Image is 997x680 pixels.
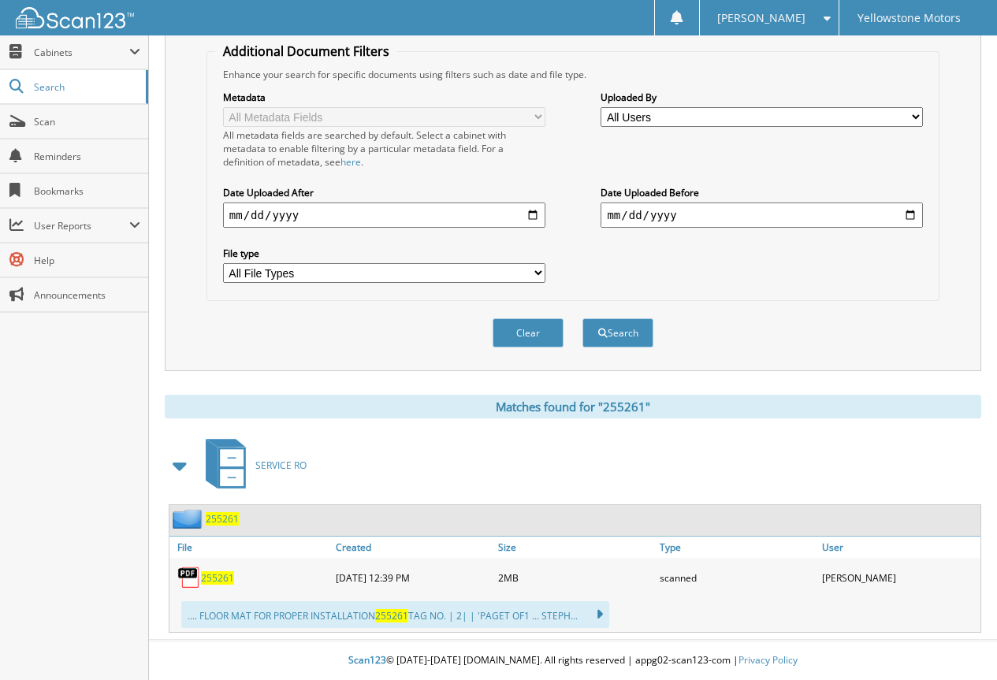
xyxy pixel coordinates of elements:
div: All metadata fields are searched by default. Select a cabinet with metadata to enable filtering b... [223,128,545,169]
img: scan123-logo-white.svg [16,7,134,28]
a: 255261 [201,571,234,585]
span: Bookmarks [34,184,140,198]
span: Cabinets [34,46,129,59]
a: Created [332,537,494,558]
a: Type [656,537,818,558]
div: .... FLOOR MAT FOR PROPER INSTALLATION TAG NO. | 2| | 'PAGET OF1 ... STEPH... [181,601,609,628]
a: Size [494,537,657,558]
span: Scan [34,115,140,128]
span: Search [34,80,138,94]
img: PDF.png [177,566,201,589]
span: SERVICE RO [255,459,307,472]
span: 255261 [375,609,408,622]
a: here [340,155,361,169]
button: Search [582,318,653,347]
a: 255261 [206,512,239,526]
legend: Additional Document Filters [215,43,397,60]
span: [PERSON_NAME] [717,13,805,23]
input: end [601,203,923,228]
div: Enhance your search for specific documents using filters such as date and file type. [215,68,931,81]
label: File type [223,247,545,260]
span: Yellowstone Motors [857,13,961,23]
button: Clear [493,318,564,347]
span: User Reports [34,219,129,232]
a: File [169,537,332,558]
div: 2MB [494,562,657,593]
div: © [DATE]-[DATE] [DOMAIN_NAME]. All rights reserved | appg02-scan123-com | [149,641,997,680]
input: start [223,203,545,228]
span: Help [34,254,140,267]
img: folder2.png [173,509,206,529]
div: scanned [656,562,818,593]
label: Uploaded By [601,91,923,104]
label: Date Uploaded Before [601,186,923,199]
div: [PERSON_NAME] [818,562,980,593]
a: Privacy Policy [738,653,798,667]
a: SERVICE RO [196,434,307,496]
div: [DATE] 12:39 PM [332,562,494,593]
span: Reminders [34,150,140,163]
span: Announcements [34,288,140,302]
iframe: Chat Widget [918,604,997,680]
span: Scan123 [348,653,386,667]
label: Date Uploaded After [223,186,545,199]
div: Matches found for "255261" [165,395,981,418]
a: User [818,537,980,558]
label: Metadata [223,91,545,104]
